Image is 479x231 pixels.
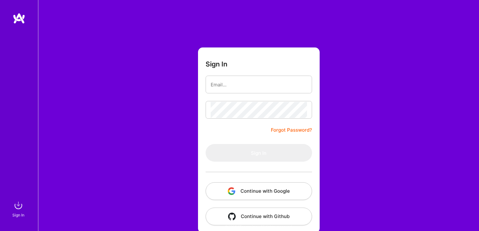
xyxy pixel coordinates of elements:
div: Sign In [12,212,24,218]
img: icon [228,213,236,220]
img: icon [228,187,235,195]
button: Continue with Github [206,208,312,225]
h3: Sign In [206,60,227,68]
a: sign inSign In [13,199,25,218]
input: Email... [211,77,307,93]
img: logo [13,13,25,24]
button: Continue with Google [206,182,312,200]
a: Forgot Password? [271,126,312,134]
button: Sign In [206,144,312,162]
img: sign in [12,199,25,212]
